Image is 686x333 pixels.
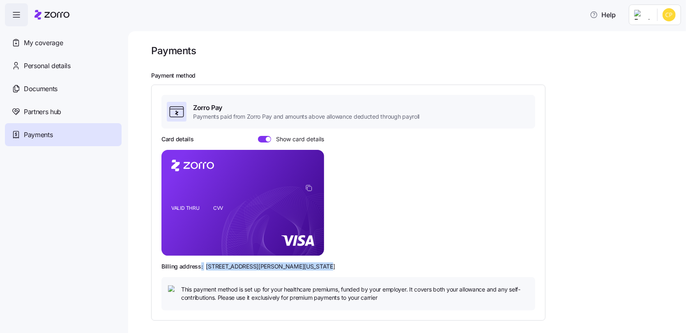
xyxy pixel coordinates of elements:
span: Documents [24,84,58,94]
a: Personal details [5,54,122,77]
h3: Card details [161,135,194,143]
h1: Payments [151,44,196,57]
span: Payments [24,130,53,140]
span: This payment method is set up for your healthcare premiums, funded by your employer. It covers bo... [181,285,529,302]
button: copy-to-clipboard [305,184,313,192]
span: Help [590,10,616,20]
span: My coverage [24,38,63,48]
span: Payments paid from Zorro Pay and amounts above allowance deducted through payroll [193,113,419,121]
tspan: CVV [213,205,223,211]
tspan: VALID THRU [171,205,200,211]
span: Zorro Pay [193,103,419,113]
h2: Payment method [151,72,674,80]
img: Employer logo [634,10,651,20]
span: Partners hub [24,107,61,117]
img: icon bulb [168,285,178,295]
a: Partners hub [5,100,122,123]
a: Documents [5,77,122,100]
a: My coverage [5,31,122,54]
span: [STREET_ADDRESS][PERSON_NAME][US_STATE] [206,262,335,271]
button: Help [583,7,622,23]
span: Show card details [271,136,324,142]
span: Personal details [24,61,71,71]
img: eb7fe5b5ec7284db179a2239a50350bd [663,8,676,21]
a: Payments [5,123,122,146]
span: Billing address: [161,262,203,271]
